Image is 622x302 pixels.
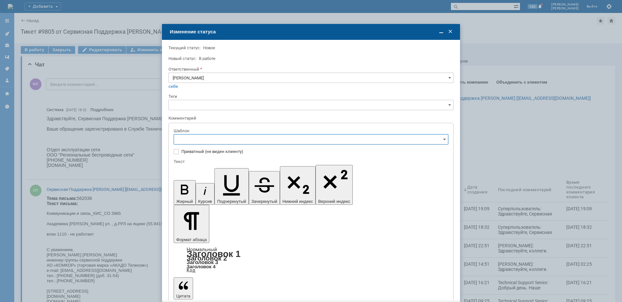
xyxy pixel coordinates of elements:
[174,248,448,273] div: Формат абзаца
[168,84,178,89] a: себе
[198,199,212,204] span: Курсив
[282,199,313,204] span: Нижний индекс
[318,199,350,204] span: Верхний индекс
[174,129,447,133] div: Шаблон
[187,264,215,269] a: Заголовок 4
[249,171,280,205] button: Зачеркнутый
[170,29,454,35] div: Изменение статуса
[176,199,193,204] span: Жирный
[176,294,190,298] span: Цитата
[168,67,452,71] div: Ответственный
[168,56,196,61] label: Новый статус:
[176,237,207,242] span: Формат абзаца
[316,165,353,205] button: Верхний индекс
[203,45,215,50] span: Новое
[168,94,452,99] div: Теги
[196,183,215,205] button: Курсив
[174,205,209,243] button: Формат абзаца
[217,199,246,204] span: Подчеркнутый
[187,259,218,265] a: Заголовок 3
[168,45,201,50] label: Текущий статус:
[214,168,248,205] button: Подчеркнутый
[199,56,215,61] span: В работе
[181,149,447,154] label: Приватный (не виден клиенту)
[174,180,196,205] button: Жирный
[187,247,217,252] a: Нормальный
[187,249,241,259] a: Заголовок 1
[168,115,452,122] div: Комментарий
[187,268,195,273] a: Код
[187,254,227,262] a: Заголовок 2
[280,166,316,205] button: Нижний индекс
[251,199,277,204] span: Зачеркнутый
[174,159,447,164] div: Текст
[174,277,193,299] button: Цитата
[438,29,444,35] span: Свернуть (Ctrl + M)
[447,29,454,35] span: Закрыть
